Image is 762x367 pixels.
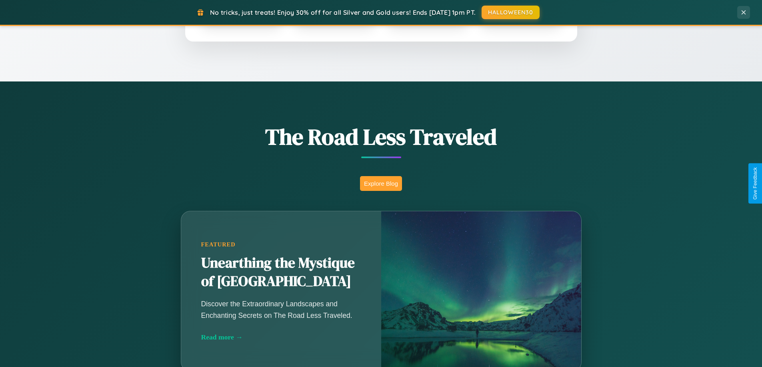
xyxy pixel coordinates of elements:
[210,8,476,16] span: No tricks, just treats! Enjoy 30% off for all Silver and Gold users! Ends [DATE] 1pm PT.
[752,167,758,200] div: Give Feedback
[201,254,361,291] h2: Unearthing the Mystique of [GEOGRAPHIC_DATA]
[360,176,402,191] button: Explore Blog
[141,121,621,152] h1: The Road Less Traveled
[201,333,361,341] div: Read more →
[201,298,361,321] p: Discover the Extraordinary Landscapes and Enchanting Secrets on The Road Less Traveled.
[482,6,540,19] button: HALLOWEEN30
[201,241,361,248] div: Featured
